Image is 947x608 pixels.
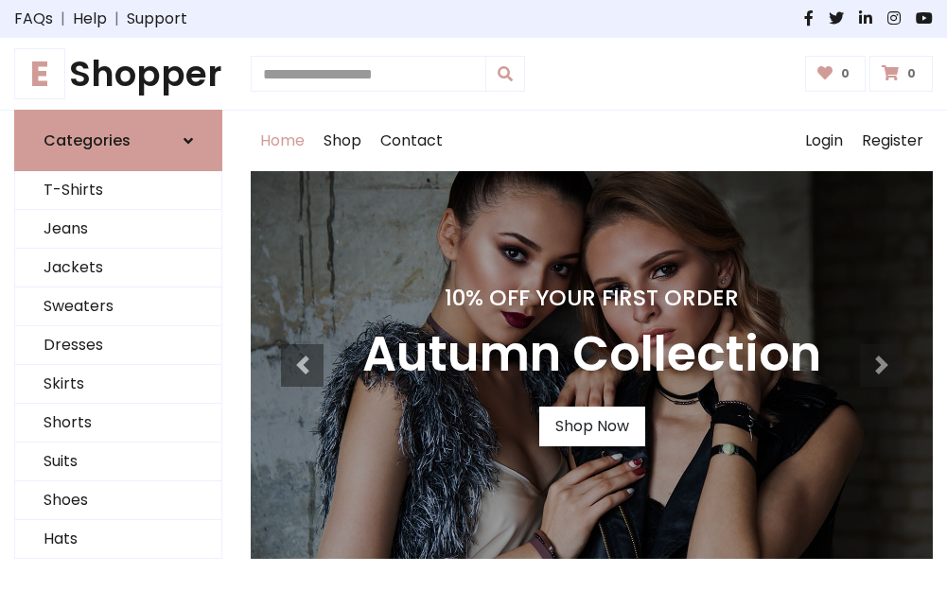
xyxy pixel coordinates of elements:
[15,326,221,365] a: Dresses
[852,111,933,171] a: Register
[14,8,53,30] a: FAQs
[805,56,867,92] a: 0
[314,111,371,171] a: Shop
[15,404,221,443] a: Shorts
[107,8,127,30] span: |
[15,210,221,249] a: Jeans
[73,8,107,30] a: Help
[796,111,852,171] a: Login
[15,520,221,559] a: Hats
[15,287,221,326] a: Sweaters
[15,171,221,210] a: T-Shirts
[836,65,854,82] span: 0
[371,111,452,171] a: Contact
[362,326,821,384] h3: Autumn Collection
[44,131,131,149] h6: Categories
[15,443,221,481] a: Suits
[14,110,222,171] a: Categories
[127,8,187,30] a: Support
[14,53,222,95] a: EShopper
[15,249,221,287] a: Jackets
[903,65,921,82] span: 0
[15,365,221,404] a: Skirts
[362,285,821,311] h4: 10% Off Your First Order
[14,48,65,99] span: E
[53,8,73,30] span: |
[251,111,314,171] a: Home
[15,481,221,520] a: Shoes
[869,56,933,92] a: 0
[14,53,222,95] h1: Shopper
[539,407,645,446] a: Shop Now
